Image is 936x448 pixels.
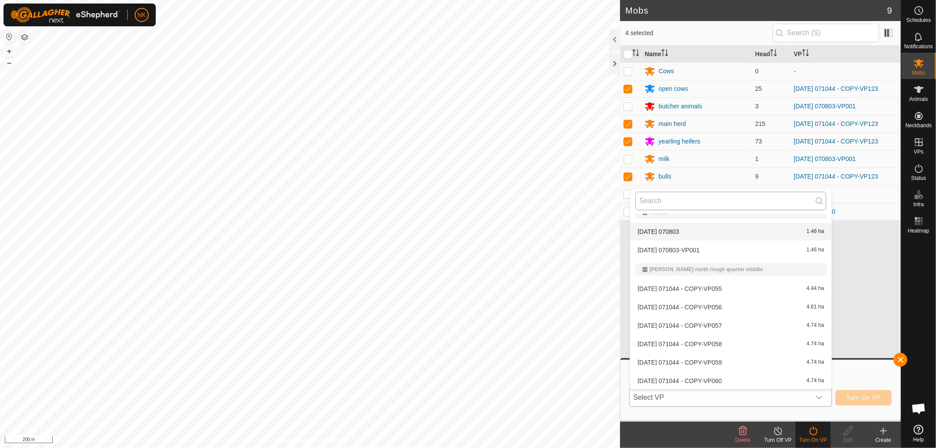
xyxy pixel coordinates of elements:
[911,176,926,181] span: Status
[836,390,892,405] button: Turn On VP
[794,120,878,127] a: [DATE] 071044 - COPY-VP123
[790,46,901,63] th: VP
[659,137,700,146] div: yearling heifers
[638,323,722,329] span: [DATE] 071044 - COPY-VP057
[755,155,759,162] span: 1
[19,32,30,43] button: Map Layers
[802,50,809,57] p-sorticon: Activate to sort
[755,85,762,92] span: 25
[630,389,810,406] span: Select VP
[755,120,765,127] span: 215
[807,229,824,235] span: 1.46 ha
[807,247,824,253] span: 1.46 ha
[794,103,856,110] a: [DATE] 070803-VP001
[906,18,931,23] span: Schedules
[913,202,924,207] span: Infra
[630,241,832,259] li: 2025-07-02 070803-VP001
[794,138,878,145] a: [DATE] 071044 - COPY-VP123
[913,437,924,442] span: Help
[760,436,796,444] div: Turn Off VP
[794,85,878,92] a: [DATE] 071044 - COPY-VP123
[794,173,878,180] a: [DATE] 071044 - COPY-VP123
[908,228,929,233] span: Heatmap
[630,354,832,371] li: 2025-08-13 071044 - COPY-VP059
[905,123,932,128] span: Neckbands
[807,359,824,366] span: 4.74 ha
[638,304,722,310] span: [DATE] 071044 - COPY-VP056
[630,372,832,390] li: 2025-08-13 071044 - COPY-VP060
[641,46,752,63] th: Name
[755,173,759,180] span: 9
[638,286,722,292] span: [DATE] 071044 - COPY-VP055
[810,389,828,406] div: dropdown trigger
[638,378,722,384] span: [DATE] 071044 - COPY-VP060
[630,317,832,334] li: 2025-08-13 071044 - COPY-VP057
[137,11,146,20] span: NK
[914,149,923,154] span: VPs
[319,437,344,444] a: Contact Us
[276,437,308,444] a: Privacy Policy
[807,286,824,292] span: 4.44 ha
[638,359,722,366] span: [DATE] 071044 - COPY-VP059
[807,341,824,347] span: 4.74 ha
[755,68,759,75] span: 0
[807,323,824,329] span: 4.74 ha
[794,155,856,162] a: [DATE] 070803-VP001
[790,62,901,80] td: -
[659,67,674,76] div: Cows
[912,70,925,75] span: Mobs
[807,304,824,310] span: 4.61 ha
[630,298,832,316] li: 2025-08-13 071044 - COPY-VP056
[4,32,14,42] button: Reset Map
[906,395,932,422] a: Open chat
[4,57,14,68] button: –
[790,185,901,203] td: -
[630,335,832,353] li: 2025-08-13 071044 - COPY-VP058
[642,267,819,272] div: [PERSON_NAME] north rough quarter middle
[901,421,936,446] a: Help
[11,7,120,23] img: Gallagher Logo
[659,102,702,111] div: butcher animals
[773,24,879,42] input: Search (S)
[4,46,14,57] button: +
[755,138,762,145] span: 73
[638,341,722,347] span: [DATE] 071044 - COPY-VP058
[887,4,892,17] span: 9
[638,229,679,235] span: [DATE] 070803
[661,50,668,57] p-sorticon: Activate to sort
[638,247,699,253] span: [DATE] 070803-VP001
[735,437,751,443] span: Delete
[770,50,777,57] p-sorticon: Activate to sort
[904,44,933,49] span: Notifications
[796,436,831,444] div: Turn On VP
[846,394,881,401] span: Turn On VP
[630,280,832,297] li: 2025-08-13 071044 - COPY-VP055
[635,192,826,210] input: Search
[909,97,928,102] span: Animals
[625,5,887,16] h2: Mobs
[866,436,901,444] div: Create
[831,436,866,444] div: Edit
[659,172,671,181] div: bulls
[630,223,832,240] li: 2025-07-02 070803
[625,29,773,38] span: 4 selected
[659,119,686,129] div: main herd
[752,46,790,63] th: Head
[755,103,759,110] span: 3
[794,208,836,215] a: [DATE] 091140
[632,50,639,57] p-sorticon: Activate to sort
[659,84,688,93] div: open cows
[659,154,670,164] div: milk
[807,378,824,384] span: 4.74 ha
